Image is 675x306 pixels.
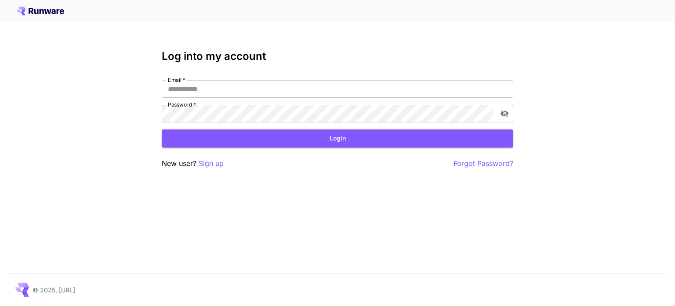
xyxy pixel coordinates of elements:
[497,106,512,122] button: toggle password visibility
[168,101,196,108] label: Password
[162,129,513,147] button: Login
[33,285,75,295] p: © 2025, [URL]
[454,158,513,169] button: Forgot Password?
[199,158,224,169] button: Sign up
[162,50,513,63] h3: Log into my account
[168,76,185,84] label: Email
[162,158,224,169] p: New user?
